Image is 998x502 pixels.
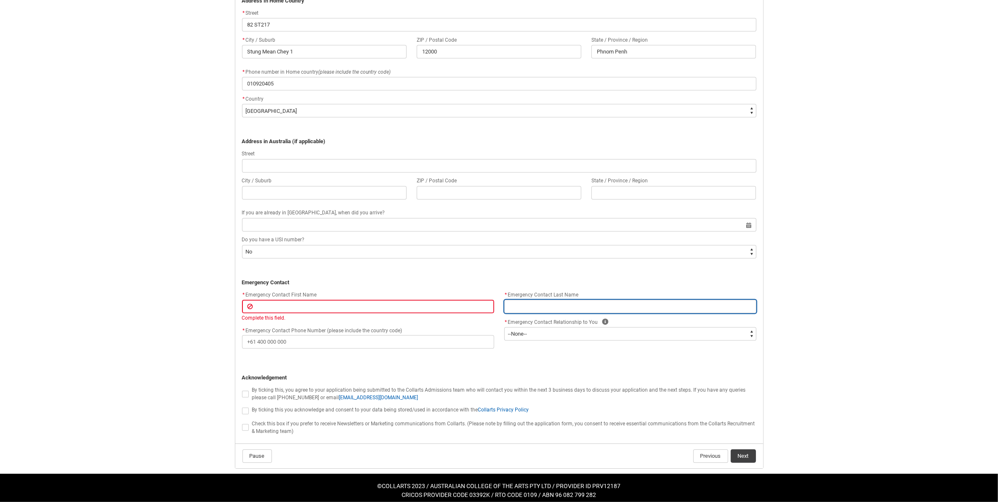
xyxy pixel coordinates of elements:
div: Complete this field. [242,314,494,322]
abbr: required [505,292,507,298]
span: State / Province / Region [591,178,648,184]
span: Emergency Contact Relationship to You [508,319,598,325]
strong: Acknowledgement [242,374,287,381]
input: +61 400 000 000 [242,335,494,349]
label: Emergency Contact Phone Number (please include the country code) [242,325,406,334]
span: ZIP / Postal Code [417,178,457,184]
span: By ticking this you acknowledge and consent to your data being stored/used in accordance with the [252,407,529,413]
button: Pause [242,449,272,463]
span: City / Suburb [242,37,276,43]
span: Emergency Contact First Name [242,292,317,298]
span: Check this box if you prefer to receive Newsletters or Marketing communications from Collarts. (P... [252,421,755,434]
span: By ticking this, you agree to your application being submitted to the Collarts Admissions team wh... [252,387,746,401]
span: Country [246,96,264,102]
span: Do you have a USI number? [242,237,305,243]
em: (please include the country code) [319,69,391,75]
button: Previous [693,449,728,463]
span: Emergency Contact Last Name [504,292,579,298]
span: ZIP / Postal Code [417,37,457,43]
abbr: required [505,319,507,325]
abbr: required [243,69,245,75]
a: [EMAIL_ADDRESS][DOMAIN_NAME] [339,395,418,401]
span: Street [242,10,259,16]
button: Next [731,449,756,463]
span: City / Suburb [242,178,272,184]
strong: Emergency Contact [242,279,290,286]
span: If you are already in [GEOGRAPHIC_DATA], when did you arrive? [242,210,385,216]
span: State / Province / Region [591,37,648,43]
span: Phone number in Home country [242,69,391,75]
abbr: required [243,328,245,334]
abbr: required [243,96,245,102]
a: Collarts Privacy Policy [478,407,529,413]
abbr: required [243,10,245,16]
abbr: required [243,37,245,43]
span: Street [242,151,255,157]
abbr: required [243,292,245,298]
strong: Address in Australia (if applicable) [242,138,326,144]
